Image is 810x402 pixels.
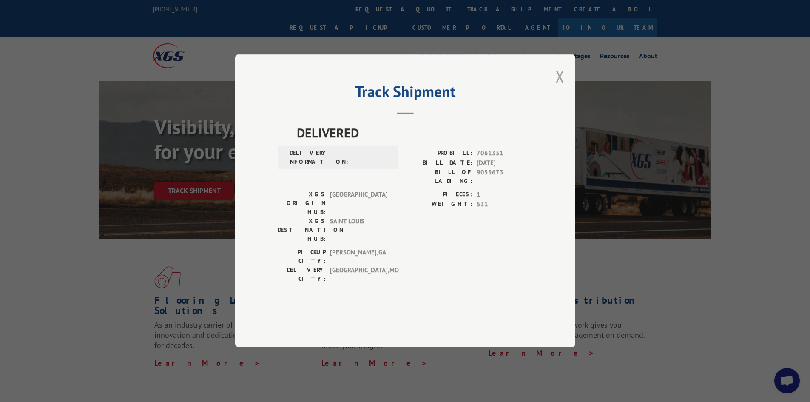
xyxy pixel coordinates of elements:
span: 7061351 [477,149,533,159]
label: PICKUP CITY: [278,248,326,266]
label: XGS ORIGIN HUB: [278,190,326,217]
span: [DATE] [477,158,533,168]
span: 531 [477,200,533,209]
label: BILL OF LADING: [405,168,472,186]
label: PROBILL: [405,149,472,159]
span: [GEOGRAPHIC_DATA] [330,190,387,217]
label: WEIGHT: [405,200,472,209]
span: 9055673 [477,168,533,186]
label: DELIVERY CITY: [278,266,326,284]
label: PIECES: [405,190,472,200]
span: [PERSON_NAME] , GA [330,248,387,266]
span: DELIVERED [297,123,533,143]
label: XGS DESTINATION HUB: [278,217,326,244]
span: [GEOGRAPHIC_DATA] , MO [330,266,387,284]
label: BILL DATE: [405,158,472,168]
span: 1 [477,190,533,200]
label: DELIVERY INFORMATION: [280,149,328,167]
h2: Track Shipment [278,86,533,102]
span: SAINT LOUIS [330,217,387,244]
button: Close modal [555,65,565,88]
